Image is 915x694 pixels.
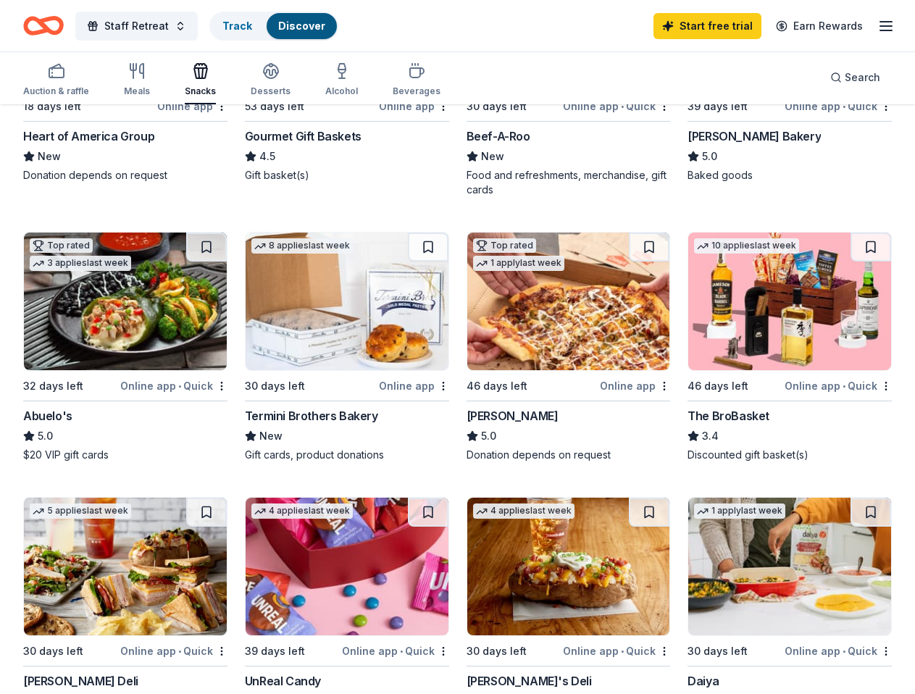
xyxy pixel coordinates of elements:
a: Track [222,20,252,32]
div: Beverages [393,85,440,97]
button: TrackDiscover [209,12,338,41]
div: Termini Brothers Bakery [245,407,378,425]
div: Abuelo's [23,407,72,425]
div: 30 days left [467,643,527,660]
a: Image for Abuelo's Top rated3 applieslast week32 days leftOnline app•QuickAbuelo's5.0$20 VIP gift... [23,232,227,462]
div: Online app [379,377,449,395]
a: Home [23,9,64,43]
div: [PERSON_NAME] [467,407,559,425]
div: Online app Quick [120,642,227,660]
div: 1 apply last week [694,503,785,519]
div: Online app Quick [120,377,227,395]
div: 4 applies last week [251,503,353,519]
span: New [481,148,504,165]
div: 30 days left [467,98,527,115]
button: Staff Retreat [75,12,198,41]
a: Image for The BroBasket10 applieslast week46 days leftOnline app•QuickThe BroBasket3.4Discounted ... [688,232,892,462]
div: [PERSON_NAME] Bakery [688,127,821,145]
div: Online app Quick [563,97,670,115]
span: 5.0 [38,427,53,445]
div: 46 days left [467,377,527,395]
span: • [843,645,845,657]
button: Alcohol [325,57,358,104]
div: Online app [600,377,670,395]
img: Image for The BroBasket [688,233,891,370]
img: Image for UnReal Candy [246,498,448,635]
div: 30 days left [245,377,305,395]
span: New [38,148,61,165]
span: • [621,645,624,657]
div: 4 applies last week [473,503,575,519]
a: Discover [278,20,325,32]
div: Alcohol [325,85,358,97]
span: Staff Retreat [104,17,169,35]
div: 53 days left [245,98,304,115]
img: Image for Termini Brothers Bakery [246,233,448,370]
div: 30 days left [23,643,83,660]
div: Heart of America Group [23,127,154,145]
div: Desserts [251,85,291,97]
div: 39 days left [688,98,748,115]
div: Online app Quick [342,642,449,660]
div: Discounted gift basket(s) [688,448,892,462]
div: Baked goods [688,168,892,183]
div: 46 days left [688,377,748,395]
span: 4.5 [259,148,275,165]
div: Online app Quick [785,642,892,660]
span: • [178,645,181,657]
span: 3.4 [702,427,719,445]
div: 10 applies last week [694,238,799,254]
img: Image for Jason's Deli [467,498,670,635]
div: Online app Quick [785,97,892,115]
button: Auction & raffle [23,57,89,104]
img: Image for McAlister's Deli [24,498,227,635]
div: Online app [379,97,449,115]
button: Snacks [185,57,216,104]
span: 5.0 [702,148,717,165]
img: Image for Abuelo's [24,233,227,370]
div: $20 VIP gift cards [23,448,227,462]
div: 18 days left [23,98,81,115]
button: Meals [124,57,150,104]
span: • [843,380,845,392]
a: Image for Casey'sTop rated1 applylast week46 days leftOnline app[PERSON_NAME]5.0Donation depends ... [467,232,671,462]
div: [PERSON_NAME]'s Deli [467,672,592,690]
div: Online app Quick [563,642,670,660]
div: Top rated [473,238,536,253]
span: • [843,101,845,112]
span: • [621,101,624,112]
div: Snacks [185,85,216,97]
div: 5 applies last week [30,503,131,519]
a: Earn Rewards [767,13,872,39]
div: 3 applies last week [30,256,131,271]
span: • [178,380,181,392]
div: Donation depends on request [23,168,227,183]
button: Beverages [393,57,440,104]
div: UnReal Candy [245,672,321,690]
div: The BroBasket [688,407,769,425]
img: Image for Casey's [467,233,670,370]
div: [PERSON_NAME] Deli [23,672,138,690]
span: New [259,427,283,445]
img: Image for Daiya [688,498,891,635]
div: Gift basket(s) [245,168,449,183]
div: Food and refreshments, merchandise, gift cards [467,168,671,197]
a: Start free trial [653,13,761,39]
button: Desserts [251,57,291,104]
div: Auction & raffle [23,85,89,97]
span: • [400,645,403,657]
div: Donation depends on request [467,448,671,462]
div: 30 days left [688,643,748,660]
div: 1 apply last week [473,256,564,271]
div: Top rated [30,238,93,253]
div: Daiya [688,672,719,690]
div: Online app [157,97,227,115]
span: 5.0 [481,427,496,445]
div: 32 days left [23,377,83,395]
div: 39 days left [245,643,305,660]
div: Gourmet Gift Baskets [245,127,362,145]
div: 8 applies last week [251,238,353,254]
div: Beef-A-Roo [467,127,530,145]
div: Gift cards, product donations [245,448,449,462]
div: Meals [124,85,150,97]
